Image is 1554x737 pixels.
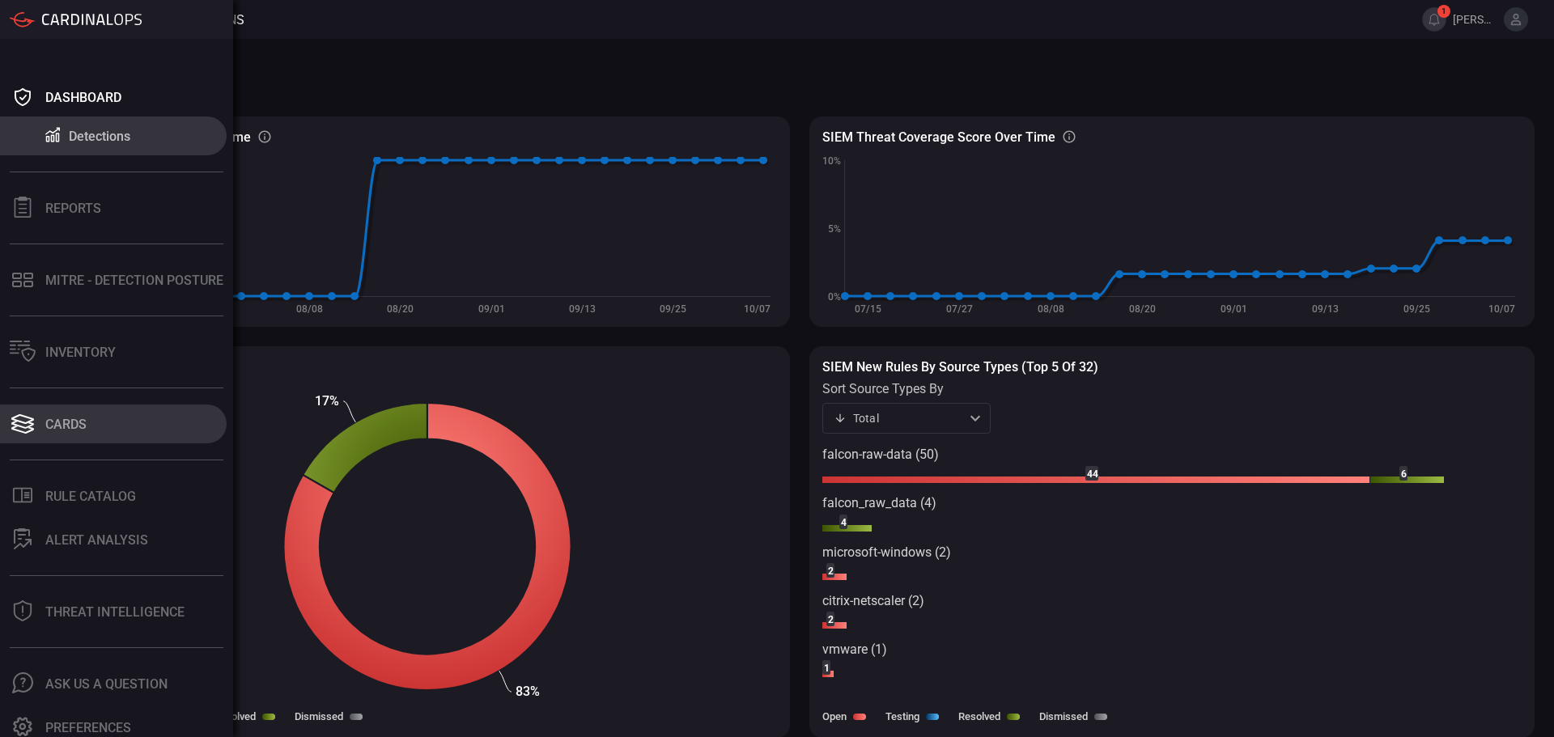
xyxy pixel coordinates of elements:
[69,129,130,144] div: Detections
[822,359,1522,375] h3: SIEM New rules by source types (Top 5 of 32)
[660,303,686,315] text: 09/25
[822,710,847,722] label: Open
[828,614,834,625] text: 2
[822,129,1055,145] h3: SIEM Threat coverage score over time
[315,393,339,409] text: 17%
[1488,303,1515,315] text: 10/07
[841,517,847,528] text: 4
[45,489,136,504] div: Rule Catalog
[828,565,834,577] text: 2
[569,303,596,315] text: 09/13
[387,303,414,315] text: 08/20
[744,303,771,315] text: 10/07
[822,447,939,462] text: falcon-raw-data (50)
[1453,13,1497,26] span: [PERSON_NAME].[PERSON_NAME]
[822,495,936,510] text: falcon_raw_data (4)
[834,410,965,426] div: Total
[1401,468,1407,480] text: 6
[296,303,323,315] text: 08/08
[822,381,991,396] label: sort source types by
[45,532,148,548] div: ALERT ANALYSIS
[516,684,540,699] text: 83%
[45,676,168,692] div: Ask Us A Question
[1129,303,1156,315] text: 08/20
[1403,303,1430,315] text: 09/25
[214,710,256,722] label: Resolved
[822,544,951,560] text: microsoft-windows (2)
[822,155,841,167] text: 10%
[828,223,841,235] text: 5%
[45,273,223,288] div: MITRE - Detection Posture
[45,604,185,620] div: Threat Intelligence
[45,201,101,216] div: Reports
[958,710,1000,722] label: Resolved
[885,710,919,722] label: Testing
[946,303,973,315] text: 07/27
[1039,710,1088,722] label: Dismissed
[822,642,887,657] text: vmware (1)
[1437,5,1450,18] span: 1
[478,303,505,315] text: 09/01
[1038,303,1064,315] text: 08/08
[45,345,116,360] div: Inventory
[1312,303,1339,315] text: 09/13
[45,417,87,432] div: Cards
[855,303,881,315] text: 07/15
[824,663,830,674] text: 1
[295,710,343,722] label: Dismissed
[1087,468,1098,480] text: 44
[1422,7,1446,32] button: 1
[828,291,841,303] text: 0%
[45,90,121,105] div: Dashboard
[822,593,924,608] text: citrix-netscaler (2)
[1221,303,1247,315] text: 09/01
[45,720,131,735] div: Preferences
